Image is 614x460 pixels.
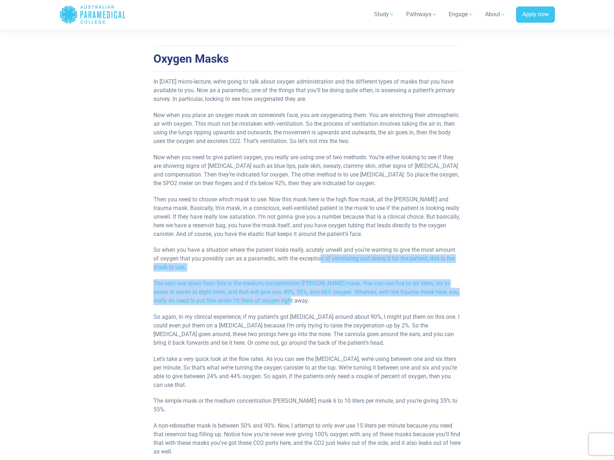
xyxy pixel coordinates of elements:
[153,52,229,66] span: Oxygen Masks
[153,195,461,238] p: Then you need to choose which mask to use. Now this mask here is the high flow mask, all the [PER...
[153,246,461,272] p: So when you have a situation where the patient looks really, acutely unwell and you’re wanting to...
[153,77,461,103] p: In [DATE] micro-lecture, we’re going to talk about oxygen administration and the different types ...
[153,355,461,389] p: Let’s take a very quick look at the flow rates. As you can see the [MEDICAL_DATA], we’re using be...
[402,4,442,24] a: Pathways
[370,4,399,24] a: Study
[153,397,461,414] p: The simple mask or the medium concentration [PERSON_NAME] mask 6 to 10 liters per minute, and you...
[153,421,461,456] p: A non-rebreather mask is between 50% and 90%. Now, I attempt to only ever use 15 liters per minut...
[153,279,461,305] p: The next one down from this is the medium concentration [PERSON_NAME] mask. You can use five to s...
[153,153,461,188] p: Now when you need to give patient oxygen, you really are using one of two methods. You’re either ...
[516,6,555,23] a: Apply now
[481,4,510,24] a: About
[153,111,461,146] p: Now when you place an oxygen mask on someone’s face, you are oxygenating them. You are enriching ...
[59,3,126,26] a: Australian Paramedical College
[444,4,478,24] a: Engage
[153,313,461,347] p: So again, in my clinical experience, if my patient’s got [MEDICAL_DATA] around about 90%, I might...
